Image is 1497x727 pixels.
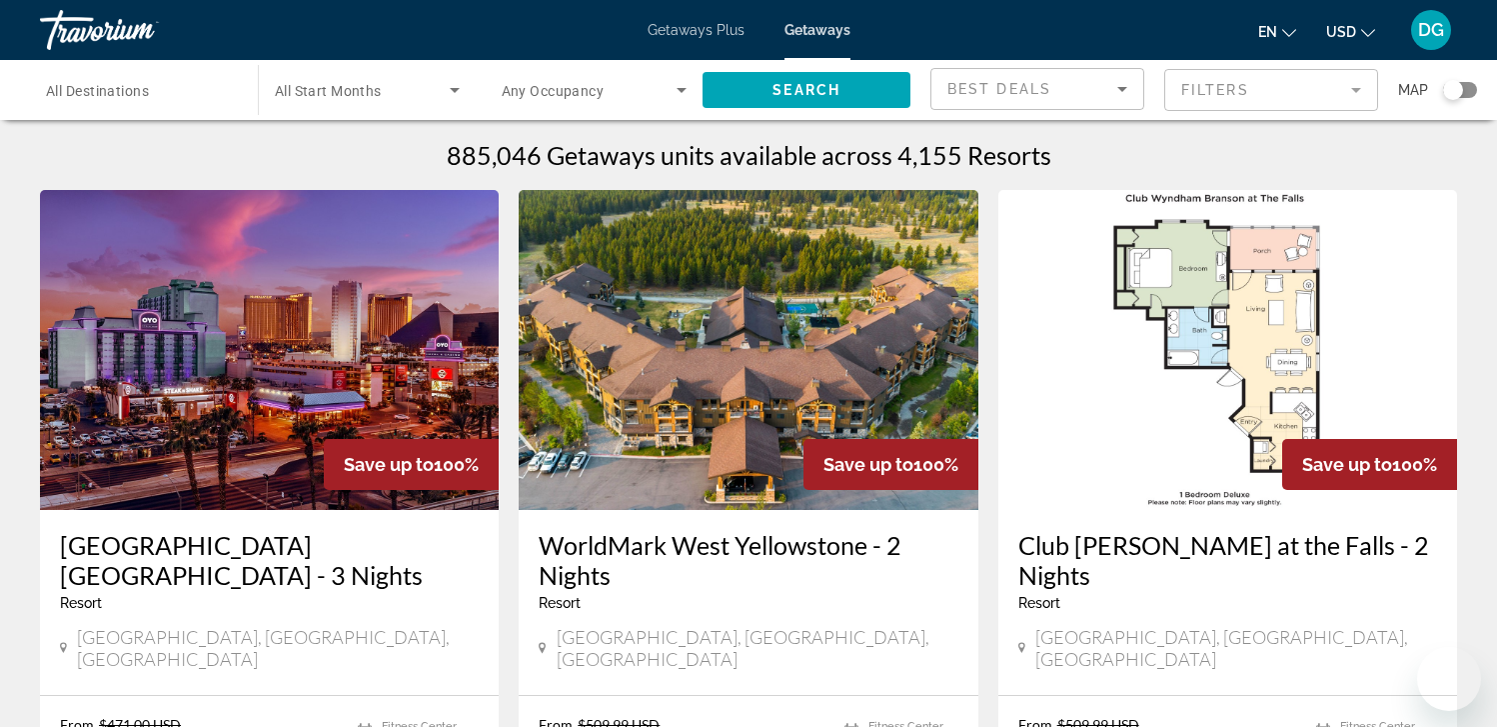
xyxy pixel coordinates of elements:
button: Filter [1164,68,1378,112]
div: 100% [1282,439,1457,490]
iframe: Button to launch messaging window [1417,647,1481,711]
span: Map [1398,76,1428,104]
mat-select: Sort by [947,77,1127,101]
div: 100% [324,439,499,490]
span: Save up to [344,454,434,475]
span: en [1258,24,1277,40]
span: DG [1418,20,1444,40]
span: USD [1326,24,1356,40]
button: Search [703,72,910,108]
span: [GEOGRAPHIC_DATA], [GEOGRAPHIC_DATA], [GEOGRAPHIC_DATA] [1035,626,1437,670]
a: Club [PERSON_NAME] at the Falls - 2 Nights [1018,530,1437,590]
img: C489F01X.jpg [998,190,1457,510]
span: Save up to [1302,454,1392,475]
a: WorldMark West Yellowstone - 2 Nights [539,530,957,590]
span: Resort [60,595,102,611]
a: Getaways Plus [648,22,745,38]
a: Getaways [784,22,850,38]
span: All Destinations [46,83,149,99]
button: Change currency [1326,17,1375,46]
button: Change language [1258,17,1296,46]
span: [GEOGRAPHIC_DATA], [GEOGRAPHIC_DATA], [GEOGRAPHIC_DATA] [557,626,958,670]
div: 100% [803,439,978,490]
a: [GEOGRAPHIC_DATA] [GEOGRAPHIC_DATA] - 3 Nights [60,530,479,590]
img: A411E01X.jpg [519,190,977,510]
span: Any Occupancy [502,83,605,99]
span: Best Deals [947,81,1051,97]
button: User Menu [1405,9,1457,51]
span: All Start Months [275,83,382,99]
a: Travorium [40,4,240,56]
h1: 885,046 Getaways units available across 4,155 Resorts [447,140,1051,170]
span: Resort [539,595,581,611]
span: Save up to [823,454,913,475]
span: [GEOGRAPHIC_DATA], [GEOGRAPHIC_DATA], [GEOGRAPHIC_DATA] [77,626,479,670]
span: Search [772,82,840,98]
img: RM79E01X.jpg [40,190,499,510]
span: Resort [1018,595,1060,611]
